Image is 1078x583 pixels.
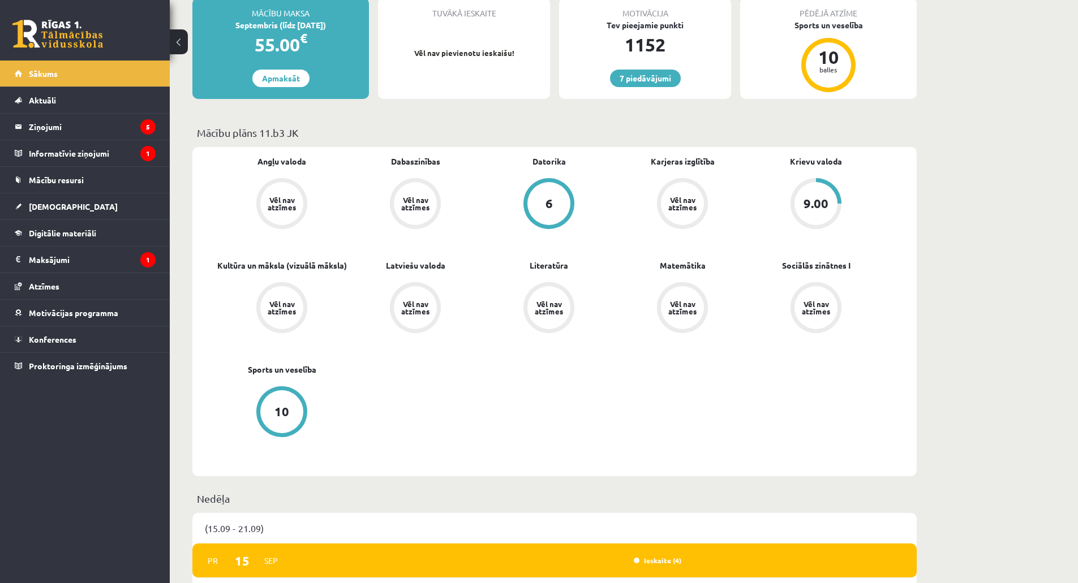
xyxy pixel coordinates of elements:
[201,552,225,569] span: Pr
[29,175,84,185] span: Mācību resursi
[15,326,156,352] a: Konferences
[349,178,482,231] a: Vēl nav atzīmes
[197,491,912,506] p: Nedēļa
[667,196,698,211] div: Vēl nav atzīmes
[15,87,156,113] a: Aktuāli
[257,156,306,167] a: Angļu valoda
[749,178,883,231] a: 9.00
[29,228,96,238] span: Digitālie materiāli
[386,260,445,271] a: Latviešu valoda
[651,156,715,167] a: Karjeras izglītība
[215,178,349,231] a: Vēl nav atzīmes
[192,513,917,543] div: (15.09 - 21.09)
[215,282,349,335] a: Vēl nav atzīmes
[811,66,845,73] div: balles
[29,281,59,291] span: Atzīmes
[15,300,156,326] a: Motivācijas programma
[215,386,349,439] a: 10
[811,48,845,66] div: 10
[559,19,731,31] div: Tev pieejamie punkti
[248,364,316,375] a: Sports un veselība
[274,405,289,418] div: 10
[29,247,156,273] legend: Maksājumi
[532,156,566,167] a: Datorika
[546,197,553,210] div: 6
[616,178,749,231] a: Vēl nav atzīmes
[15,193,156,219] a: [DEMOGRAPHIC_DATA]
[559,31,731,58] div: 1152
[15,167,156,193] a: Mācību resursi
[266,196,298,211] div: Vēl nav atzīmes
[533,300,565,315] div: Vēl nav atzīmes
[667,300,698,315] div: Vēl nav atzīmes
[266,300,298,315] div: Vēl nav atzīmes
[192,19,369,31] div: Septembris (līdz [DATE])
[140,252,156,267] i: 1
[15,140,156,166] a: Informatīvie ziņojumi1
[252,70,310,87] a: Apmaksāt
[782,260,851,271] a: Sociālās zinātnes I
[800,300,832,315] div: Vēl nav atzīmes
[29,68,58,79] span: Sākums
[616,282,749,335] a: Vēl nav atzīmes
[140,146,156,161] i: 1
[610,70,681,87] a: 7 piedāvājumi
[804,197,828,210] div: 9.00
[140,119,156,135] i: 5
[15,273,156,299] a: Atzīmes
[482,282,616,335] a: Vēl nav atzīmes
[749,282,883,335] a: Vēl nav atzīmes
[15,114,156,140] a: Ziņojumi5
[192,31,369,58] div: 55.00
[740,19,917,94] a: Sports un veselība 10 balles
[29,201,118,211] span: [DEMOGRAPHIC_DATA]
[29,114,156,140] legend: Ziņojumi
[300,30,307,46] span: €
[15,61,156,87] a: Sākums
[740,19,917,31] div: Sports un veselība
[29,140,156,166] legend: Informatīvie ziņojumi
[29,334,76,344] span: Konferences
[400,300,431,315] div: Vēl nav atzīmes
[384,47,544,59] p: Vēl nav pievienotu ieskaišu!
[15,220,156,246] a: Digitālie materiāli
[482,178,616,231] a: 6
[349,282,482,335] a: Vēl nav atzīmes
[225,551,260,570] span: 15
[259,552,283,569] span: Sep
[29,95,56,105] span: Aktuāli
[634,556,681,565] a: Ieskaite (4)
[660,260,706,271] a: Matemātika
[29,361,127,371] span: Proktoringa izmēģinājums
[400,196,431,211] div: Vēl nav atzīmes
[217,260,347,271] a: Kultūra un māksla (vizuālā māksla)
[12,20,103,48] a: Rīgas 1. Tālmācības vidusskola
[29,308,118,318] span: Motivācijas programma
[790,156,842,167] a: Krievu valoda
[15,353,156,379] a: Proktoringa izmēģinājums
[391,156,440,167] a: Dabaszinības
[197,125,912,140] p: Mācību plāns 11.b3 JK
[530,260,568,271] a: Literatūra
[15,247,156,273] a: Maksājumi1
